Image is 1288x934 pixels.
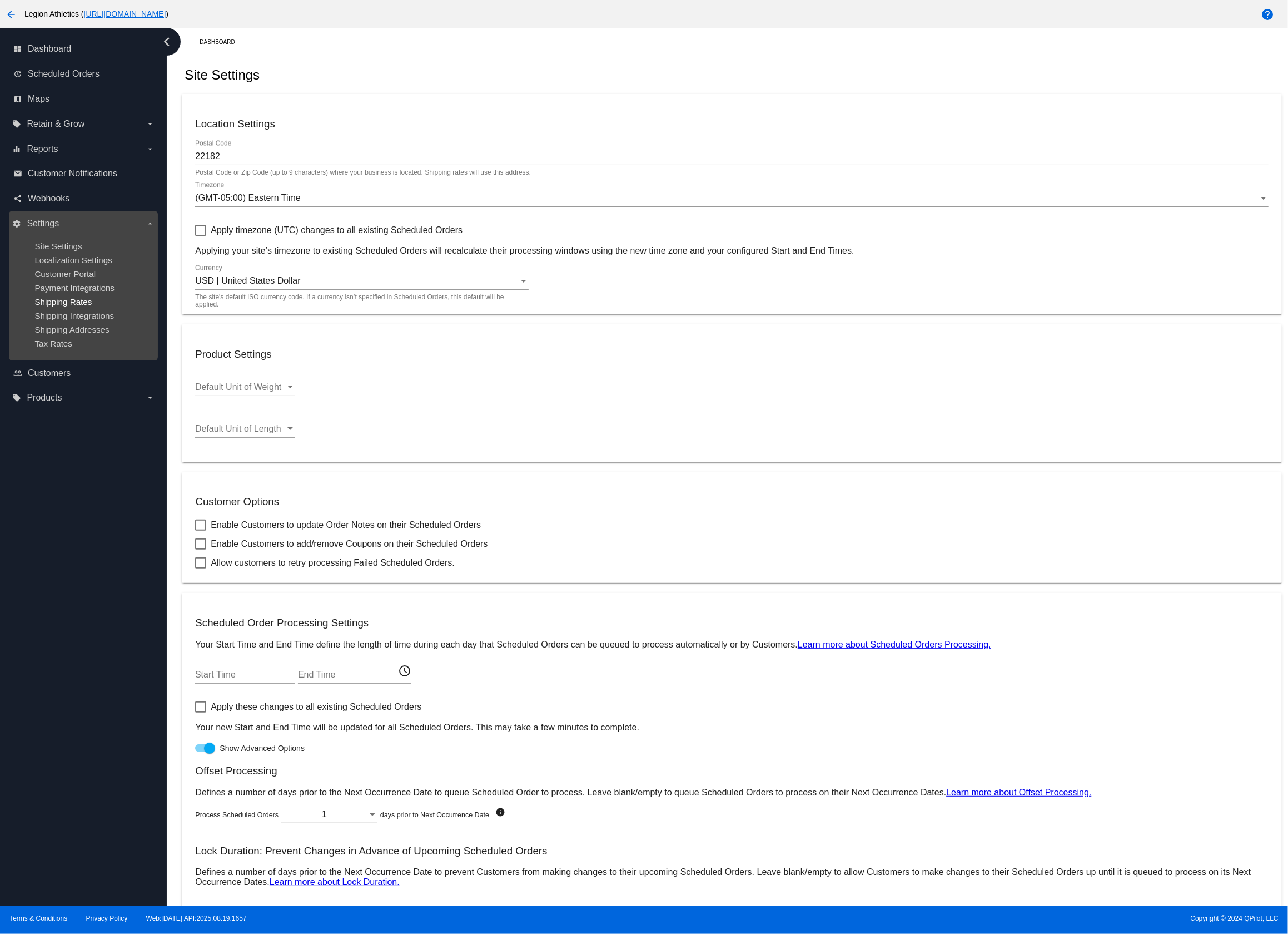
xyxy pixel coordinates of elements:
mat-select: Default Unit of Weight [195,382,295,392]
p: Defines a number of days prior to the Next Occurrence Date to queue Scheduled Order to process. L... [195,788,1268,798]
span: Copyright © 2024 QPilot, LLC [654,915,1279,922]
mat-icon: info [495,807,509,821]
i: email [13,169,22,178]
span: Reports [27,144,58,154]
a: Shipping Rates [34,297,92,307]
span: Retain & Grow [27,119,84,129]
span: Settings [27,219,59,229]
h3: Scheduled Order Processing Settings [195,617,1268,629]
i: equalizer [12,145,21,154]
a: email Customer Notifications [13,165,155,182]
span: Allow customers to retry processing Failed Scheduled Orders. [211,556,454,570]
p: Your new Start and End Time will be updated for all Scheduled Orders. This may take a few minutes... [195,723,1268,733]
span: Scheduled Orders [28,69,100,79]
p: Applying your site’s timezone to existing Scheduled Orders will recalculate their processing wind... [195,246,1268,256]
h3: Lock Duration: Prevent Changes in Advance of Upcoming Scheduled Orders [195,845,1268,857]
a: Privacy Policy [86,915,128,922]
span: days prior to Next Occurrence Date [380,811,489,819]
h3: Location Settings [195,118,1268,130]
a: Site Settings [34,241,82,251]
mat-hint: The site's default ISO currency code. If a currency isn’t specified in Scheduled Orders, this def... [195,294,522,309]
i: arrow_drop_down [146,120,155,129]
mat-select: Timezone [195,193,1268,203]
i: update [13,70,22,78]
mat-icon: access_time [398,664,411,677]
p: Your Start Time and End Time define the length of time during each day that Scheduled Orders can ... [195,640,1268,650]
a: Learn more about Scheduled Orders Processing. [798,640,991,649]
a: Terms & Conditions [9,915,67,922]
span: Legion Athletics ( ) [24,9,168,18]
a: [URL][DOMAIN_NAME] [84,9,166,18]
span: Default Unit of Weight [195,382,281,392]
h2: Site Settings [185,67,260,83]
a: people_outline Customers [13,364,155,382]
i: local_offer [12,120,21,129]
a: Learn more about Offset Processing. [946,788,1091,797]
h3: Offset Processing [195,765,1268,777]
h3: Product Settings [195,348,1268,360]
a: Learn more about Lock Duration. [270,877,400,887]
span: Webhooks [28,194,69,204]
span: (GMT-05:00) Eastern Time [195,193,300,202]
a: Customer Portal [34,269,96,279]
p: Defines a number of days prior to the Next Occurrence Date to prevent Customers from making chang... [195,867,1268,887]
span: Show Advanced Options [220,743,305,754]
i: local_offer [12,393,21,402]
span: Dashboard [28,44,71,54]
mat-select: Currency [195,276,529,286]
span: Process Scheduled Orders [195,811,279,819]
a: Shipping Integrations [34,311,114,320]
span: USD | United States Dollar [195,276,300,285]
input: Postal Code [195,151,1268,161]
i: share [13,194,22,203]
i: dashboard [13,45,22,53]
a: dashboard Dashboard [13,40,155,58]
i: map [13,95,22,103]
a: Web:[DATE] API:2025.08.19.1657 [146,915,247,922]
a: map Maps [13,90,155,108]
span: Customers [28,368,71,378]
mat-icon: arrow_back [4,8,18,21]
a: update Scheduled Orders [13,65,155,83]
a: Payment Integrations [34,283,115,293]
span: Enable Customers to update Order Notes on their Scheduled Orders [211,518,481,532]
a: Shipping Addresses [34,325,109,334]
span: Enable Customers to add/remove Coupons on their Scheduled Orders [211,537,488,551]
span: Apply these changes to all existing Scheduled Orders [211,700,421,714]
input: Start Time [195,670,295,680]
span: Products [27,393,62,403]
span: Default Unit of Length [195,424,281,433]
a: Tax Rates [34,339,72,348]
i: arrow_drop_down [146,219,155,228]
i: arrow_drop_down [146,145,155,154]
span: 1 [322,809,327,819]
h3: Customer Options [195,496,1268,508]
a: Dashboard [200,33,245,51]
i: arrow_drop_down [146,393,155,402]
i: chevron_left [158,33,176,51]
i: settings [12,219,21,228]
i: people_outline [13,369,22,378]
span: Apply timezone (UTC) changes to all existing Scheduled Orders [211,224,463,237]
div: Postal Code or Zip Code (up to 9 characters) where your business is located. Shipping rates will ... [195,169,531,177]
input: End Time [298,670,398,680]
mat-select: Default Unit of Length [195,424,295,434]
a: Localization Settings [34,255,112,265]
span: Customer Notifications [28,169,117,179]
span: Maps [28,94,49,104]
mat-icon: help [1261,8,1274,21]
mat-icon: info [565,905,578,918]
a: share Webhooks [13,190,155,207]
